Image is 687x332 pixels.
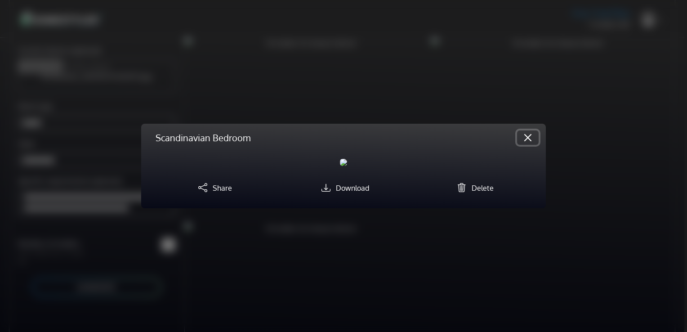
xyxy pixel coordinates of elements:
a: Download [318,184,369,193]
a: Share [195,184,232,193]
span: Delete [472,184,494,193]
img: homestyler-20250914-1-1lkvsi.jpg [340,159,347,166]
span: Share [213,184,232,193]
span: Download [336,184,369,193]
button: Delete [454,180,494,194]
h5: Scandinavian Bedroom [156,131,250,144]
button: Close [517,130,539,145]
